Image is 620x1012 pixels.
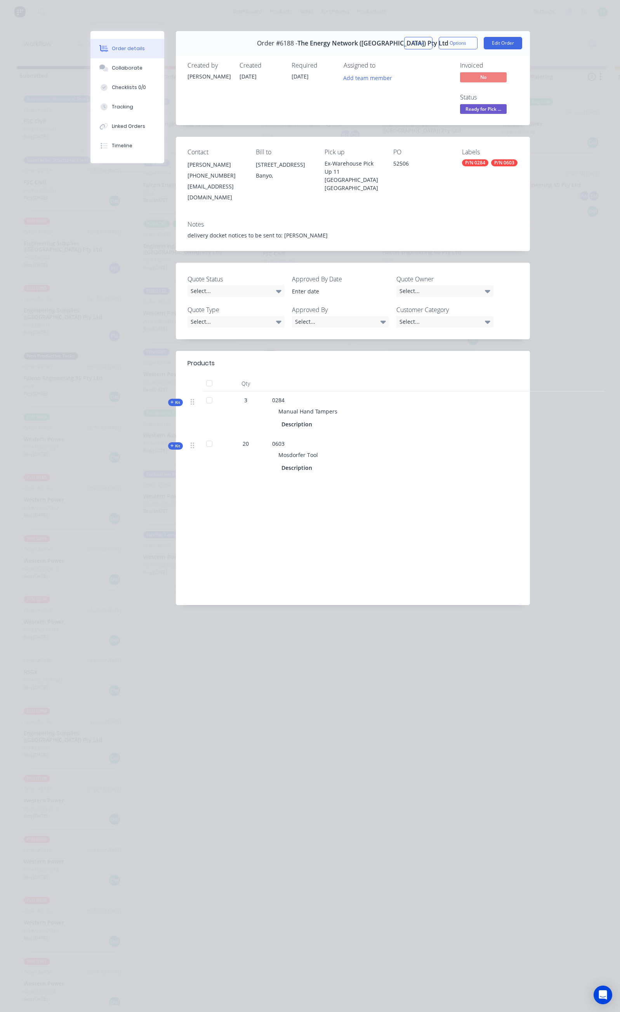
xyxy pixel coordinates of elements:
[281,419,315,430] div: Description
[460,72,507,82] span: No
[188,221,518,228] div: Notes
[396,285,493,297] div: Select...
[339,72,396,83] button: Add team member
[256,159,312,170] div: [STREET_ADDRESS]
[462,148,518,156] div: Labels
[90,117,164,136] button: Linked Orders
[278,408,337,415] span: Manual Hand Tampers
[90,78,164,97] button: Checklists 0/0
[460,62,518,69] div: Invoiced
[188,159,244,170] div: [PERSON_NAME]
[396,274,493,284] label: Quote Owner
[325,159,381,192] div: Ex-Warehouse Pick Up 11 [GEOGRAPHIC_DATA] [GEOGRAPHIC_DATA]
[168,399,183,406] div: Kit
[278,451,318,459] span: Mosdorfer Tool
[460,104,507,114] span: Ready for Pick ...
[112,103,133,110] div: Tracking
[297,40,448,47] span: The Energy Network ([GEOGRAPHIC_DATA]) Pty Ltd
[188,181,244,203] div: [EMAIL_ADDRESS][DOMAIN_NAME]
[188,359,215,368] div: Products
[272,440,285,447] span: 0603
[222,376,269,391] div: Qty
[112,45,145,52] div: Order details
[281,462,315,473] div: Description
[256,170,312,181] div: Banyo,
[188,62,230,69] div: Created by
[112,65,142,72] div: Collaborate
[240,62,282,69] div: Created
[170,443,181,449] span: Kit
[594,986,612,1004] div: Open Intercom Messenger
[90,136,164,155] button: Timeline
[188,316,285,328] div: Select...
[344,72,396,83] button: Add team member
[256,148,312,156] div: Bill to
[325,148,381,156] div: Pick up
[344,62,421,69] div: Assigned to
[484,37,522,49] button: Edit Order
[188,148,244,156] div: Contact
[188,170,244,181] div: [PHONE_NUMBER]
[256,159,312,184] div: [STREET_ADDRESS]Banyo,
[292,274,389,284] label: Approved By Date
[90,39,164,58] button: Order details
[396,316,493,328] div: Select...
[439,37,478,49] button: Options
[112,142,132,149] div: Timeline
[257,40,297,47] span: Order #6188 -
[287,286,383,297] input: Enter date
[272,396,285,404] span: 0284
[188,274,285,284] label: Quote Status
[404,37,432,49] button: Close
[393,159,450,170] div: 52506
[168,442,183,450] div: Kit
[188,231,518,239] div: delivery docket notices to be sent to: [PERSON_NAME]
[112,84,146,91] div: Checklists 0/0
[491,159,518,166] div: P/N 0603
[170,400,181,405] span: Kit
[244,396,247,404] span: 3
[188,285,285,297] div: Select...
[462,159,488,166] div: P/N 0284
[243,440,249,448] span: 20
[90,97,164,117] button: Tracking
[292,73,309,80] span: [DATE]
[188,159,244,203] div: [PERSON_NAME][PHONE_NUMBER][EMAIL_ADDRESS][DOMAIN_NAME]
[460,104,507,116] button: Ready for Pick ...
[240,73,257,80] span: [DATE]
[460,94,518,101] div: Status
[188,72,230,80] div: [PERSON_NAME]
[292,62,334,69] div: Required
[90,58,164,78] button: Collaborate
[292,316,389,328] div: Select...
[188,305,285,314] label: Quote Type
[396,305,493,314] label: Customer Category
[112,123,145,130] div: Linked Orders
[292,305,389,314] label: Approved By
[393,148,450,156] div: PO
